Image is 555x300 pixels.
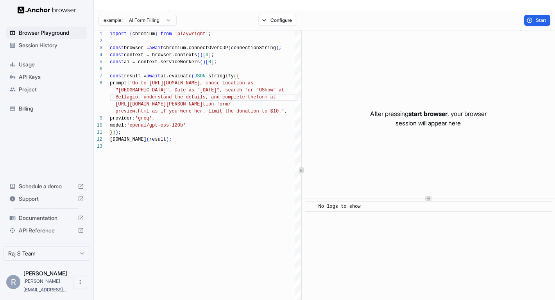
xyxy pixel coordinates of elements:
[536,17,547,23] span: Start
[234,73,236,79] span: (
[73,275,87,289] button: Open menu
[206,52,208,58] span: 0
[110,116,135,121] span: provider:
[6,39,87,52] div: Session History
[149,45,163,51] span: await
[110,137,147,142] span: [DOMAIN_NAME]
[208,31,211,37] span: ;
[149,137,166,142] span: result
[110,130,113,135] span: }
[124,73,147,79] span: result =
[19,29,84,37] span: Browser Playground
[319,204,361,209] span: No logs to show
[94,45,102,52] div: 3
[147,137,149,142] span: (
[124,59,200,65] span: ai = context.serviceWorkers
[203,52,206,58] span: [
[276,45,279,51] span: )
[370,109,487,128] p: After pressing , your browser session will appear here
[211,52,214,58] span: ;
[147,73,161,79] span: await
[18,6,76,14] img: Anchor Logo
[524,15,550,26] button: Start
[203,59,206,65] span: )
[115,87,261,93] span: "[GEOGRAPHIC_DATA]", Date as "[DATE]", search for "O
[208,59,211,65] span: 0
[19,86,84,93] span: Project
[19,73,84,81] span: API Keys
[6,102,87,115] div: Billing
[175,31,208,37] span: 'playwright'
[19,182,75,190] span: Schedule a demo
[94,59,102,66] div: 5
[169,137,172,142] span: ;
[94,66,102,73] div: 6
[279,45,281,51] span: ;
[203,102,231,107] span: tion-form/
[94,73,102,80] div: 7
[94,129,102,136] div: 11
[242,80,253,86] span: n as
[211,59,214,65] span: ]
[110,45,124,51] span: const
[94,122,102,129] div: 10
[194,73,206,79] span: JSON
[206,73,234,79] span: .stringify
[19,195,75,203] span: Support
[192,73,194,79] span: (
[94,143,102,150] div: 13
[197,52,200,58] span: (
[6,193,87,205] div: Support
[110,52,124,58] span: const
[110,59,124,65] span: const
[94,115,102,122] div: 9
[6,275,20,289] div: R
[94,52,102,59] div: 4
[118,130,121,135] span: ;
[23,278,68,293] span: salvaji@gmail.com
[200,59,202,65] span: (
[129,31,132,37] span: {
[19,41,84,49] span: Session History
[115,109,256,114] span: preview.html as if you were her. Limit the donatio
[256,95,276,100] span: form at
[124,52,197,58] span: context = browser.contexts
[19,214,75,222] span: Documentation
[110,73,124,79] span: const
[161,31,172,37] span: from
[94,136,102,143] div: 12
[124,45,149,51] span: browser =
[408,110,448,118] span: start browser
[6,180,87,193] div: Schedule a demo
[206,59,208,65] span: [
[135,116,152,121] span: 'groq'
[23,270,67,277] span: Raj S
[236,73,239,79] span: {
[6,83,87,96] div: Project
[284,109,287,114] span: ,
[113,130,115,135] span: )
[94,30,102,37] div: 1
[166,137,169,142] span: )
[152,116,155,121] span: ,
[94,80,102,87] div: 8
[19,227,75,234] span: API Reference
[214,59,217,65] span: ;
[6,224,87,237] div: API Reference
[129,80,242,86] span: 'Go to [URL][DOMAIN_NAME], chose locatio
[110,31,127,37] span: import
[200,52,202,58] span: )
[6,71,87,83] div: API Keys
[19,61,84,68] span: Usage
[110,80,129,86] span: prompt:
[94,37,102,45] div: 2
[258,15,296,26] button: Configure
[6,212,87,224] div: Documentation
[262,87,285,93] span: Show" at
[163,45,228,51] span: chromium.connectOverCDP
[104,17,123,23] span: example:
[6,27,87,39] div: Browser Playground
[256,109,284,114] span: n to $10.'
[6,58,87,71] div: Usage
[115,95,256,100] span: Bellagio, understand the details, and complete the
